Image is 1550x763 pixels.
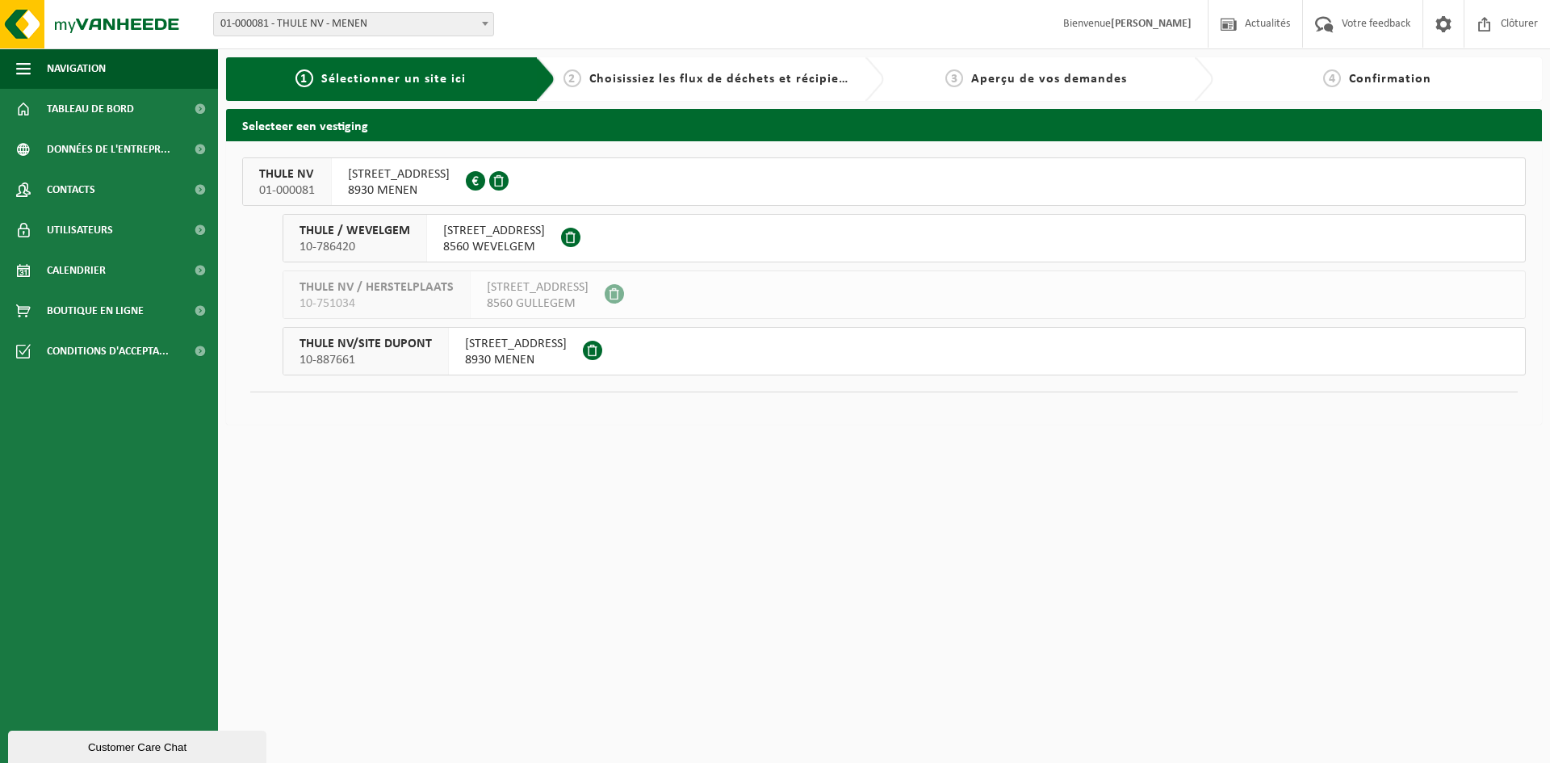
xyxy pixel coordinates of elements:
span: Navigation [47,48,106,89]
button: THULE NV/SITE DUPONT 10-887661 [STREET_ADDRESS]8930 MENEN [283,327,1526,375]
span: THULE NV / HERSTELPLAATS [300,279,454,296]
span: 10-751034 [300,296,454,312]
span: 3 [945,69,963,87]
span: Choisissiez les flux de déchets et récipients [589,73,858,86]
span: 2 [563,69,581,87]
h2: Selecteer een vestiging [226,109,1542,140]
span: THULE / WEVELGEM [300,223,410,239]
span: [STREET_ADDRESS] [465,336,567,352]
span: 10-786420 [300,239,410,255]
span: 8560 GULLEGEM [487,296,589,312]
span: 01-000081 [259,182,315,199]
span: 1 [295,69,313,87]
span: Calendrier [47,250,106,291]
span: Confirmation [1349,73,1431,86]
span: Sélectionner un site ici [321,73,466,86]
span: [STREET_ADDRESS] [348,166,450,182]
span: [STREET_ADDRESS] [443,223,545,239]
span: Utilisateurs [47,210,113,250]
span: Données de l'entrepr... [47,129,170,170]
strong: [PERSON_NAME] [1111,18,1192,30]
span: Conditions d'accepta... [47,331,169,371]
span: 8930 MENEN [465,352,567,368]
span: 8930 MENEN [348,182,450,199]
span: Contacts [47,170,95,210]
span: Aperçu de vos demandes [971,73,1127,86]
span: 01-000081 - THULE NV - MENEN [213,12,494,36]
span: THULE NV [259,166,315,182]
span: 01-000081 - THULE NV - MENEN [214,13,493,36]
button: THULE NV 01-000081 [STREET_ADDRESS]8930 MENEN [242,157,1526,206]
span: 8560 WEVELGEM [443,239,545,255]
span: 4 [1323,69,1341,87]
span: 10-887661 [300,352,432,368]
iframe: chat widget [8,727,270,763]
span: [STREET_ADDRESS] [487,279,589,296]
span: Tableau de bord [47,89,134,129]
span: THULE NV/SITE DUPONT [300,336,432,352]
span: Boutique en ligne [47,291,144,331]
button: THULE / WEVELGEM 10-786420 [STREET_ADDRESS]8560 WEVELGEM [283,214,1526,262]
